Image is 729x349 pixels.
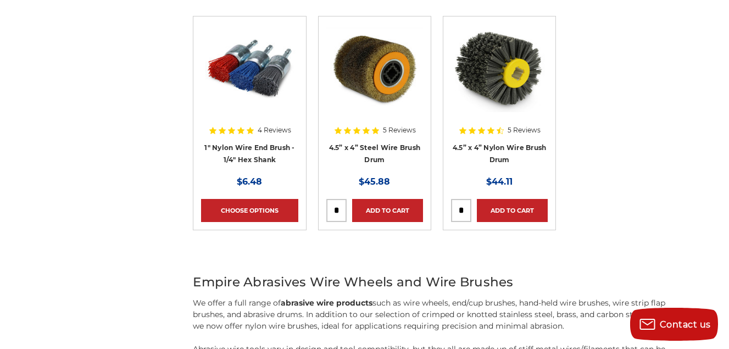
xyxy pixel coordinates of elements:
[201,24,298,112] img: 1 inch nylon wire end brush
[660,319,711,330] span: Contact us
[477,199,548,222] a: Add to Cart
[201,199,298,222] a: Choose Options
[359,176,390,187] span: $45.88
[237,176,262,187] span: $6.48
[326,24,423,152] a: 4.5 inch x 4 inch Abrasive steel wire brush
[630,308,718,341] button: Contact us
[451,24,548,152] a: 4.5 inch x 4 inch Abrasive nylon brush
[193,273,681,292] h2: Empire Abrasives Wire Wheels and Wire Brushes
[352,199,423,222] a: Add to Cart
[326,24,423,112] img: 4.5 inch x 4 inch Abrasive steel wire brush
[193,297,681,332] p: We offer a full range of such as wire wheels, end/cup brushes, hand-held wire brushes, wire strip...
[281,298,372,308] strong: abrasive wire products
[201,24,298,152] a: 1 inch nylon wire end brush
[451,24,548,112] img: 4.5 inch x 4 inch Abrasive nylon brush
[486,176,513,187] span: $44.11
